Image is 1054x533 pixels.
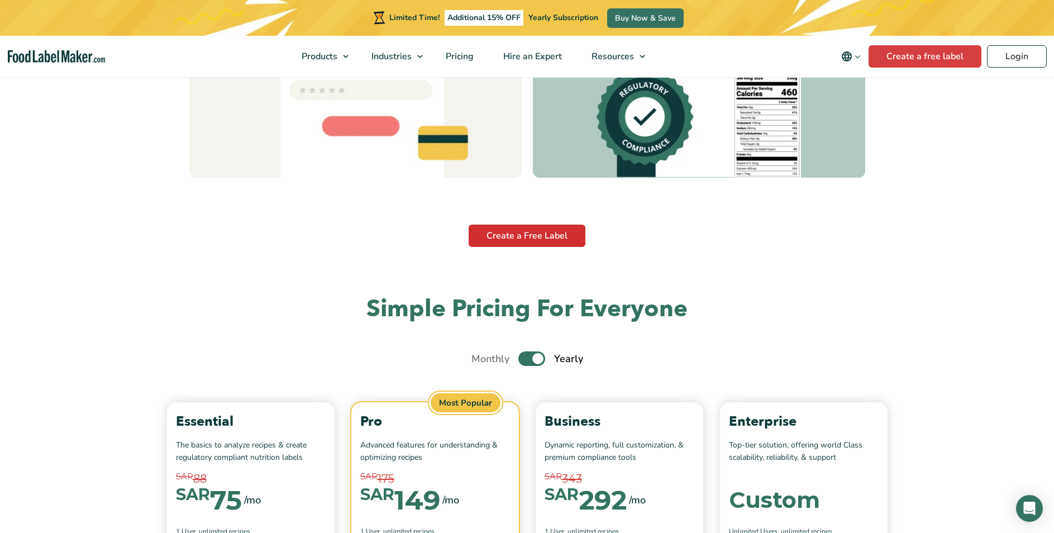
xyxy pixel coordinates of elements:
a: Pricing [431,36,486,77]
a: Buy Now & Save [607,8,684,28]
span: Monthly [471,351,509,367]
a: Create a free label [869,45,981,68]
span: SAR [360,487,394,503]
span: Limited Time! [389,12,440,23]
p: Top-tier solution, offering world Class scalability, reliability, & support [729,439,879,464]
span: SAR [545,470,562,483]
div: Custom [729,489,820,511]
span: SAR [176,470,193,483]
p: Dynamic reporting, full customization, & premium compliance tools [545,439,694,464]
span: Pricing [442,50,475,63]
span: 343 [562,470,582,487]
button: Change language [833,45,869,68]
h2: Simple Pricing For Everyone [161,294,893,325]
span: /mo [442,492,459,508]
p: Pro [360,411,510,432]
a: Food Label Maker homepage [8,50,106,63]
a: Industries [357,36,428,77]
span: Yearly [554,351,583,367]
p: Enterprise [729,411,879,432]
span: /mo [629,492,646,508]
p: Essential [176,411,326,432]
div: 75 [176,487,242,513]
span: Most Popular [429,392,502,415]
a: Login [987,45,1047,68]
a: Hire an Expert [489,36,574,77]
p: Advanced features for understanding & optimizing recipes [360,439,510,464]
span: 175 [378,470,394,487]
span: Products [298,50,338,63]
div: 149 [360,487,440,513]
label: Toggle [518,351,545,366]
span: /mo [244,492,261,508]
span: Yearly Subscription [528,12,598,23]
p: The basics to analyze recipes & create regulatory compliant nutrition labels [176,439,326,464]
div: Open Intercom Messenger [1016,495,1043,522]
a: Create a Free Label [469,225,585,247]
p: Business [545,411,694,432]
span: SAR [360,470,378,483]
span: SAR [545,487,579,503]
span: SAR [176,487,210,503]
a: Resources [577,36,651,77]
span: Industries [368,50,413,63]
span: Resources [588,50,635,63]
a: Products [287,36,354,77]
div: 292 [545,487,627,513]
span: Hire an Expert [500,50,563,63]
span: 88 [193,470,207,487]
span: Additional 15% OFF [445,10,523,26]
